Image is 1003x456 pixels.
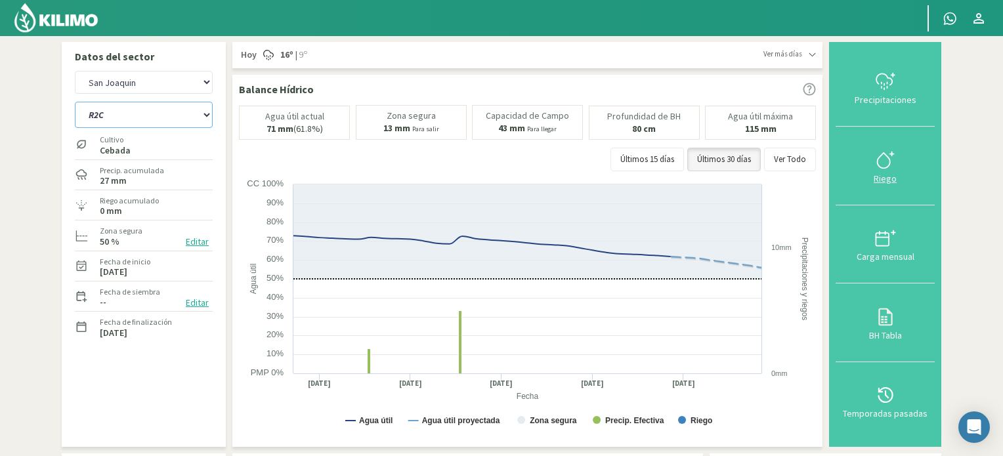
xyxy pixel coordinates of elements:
div: Riego [840,174,931,183]
small: Para salir [412,125,439,133]
label: [DATE] [100,268,127,276]
button: Carga mensual [836,205,935,283]
text: 70% [267,235,284,245]
text: [DATE] [581,379,604,388]
p: Datos del sector [75,49,213,64]
label: Cultivo [100,134,131,146]
button: Últimos 15 días [610,148,684,171]
button: Temporadas pasadas [836,362,935,440]
small: Para llegar [527,125,557,133]
label: Riego acumulado [100,195,159,207]
b: 43 mm [498,122,525,134]
text: 20% [267,329,284,339]
button: BH Tabla [836,283,935,362]
text: Zona segura [530,416,577,425]
label: Fecha de finalización [100,316,172,328]
label: 0 mm [100,207,122,215]
text: 30% [267,311,284,321]
text: 90% [267,197,284,207]
text: Riego [691,416,712,425]
text: 10mm [771,243,792,251]
text: [DATE] [308,379,331,388]
text: 60% [267,254,284,264]
text: Agua útil [249,264,258,295]
button: Precipitaciones [836,49,935,127]
span: Ver más días [763,49,802,60]
b: 80 cm [632,123,656,135]
label: Cebada [100,146,131,155]
div: Precipitaciones [840,95,931,104]
text: Precip. Efectiva [605,416,664,425]
div: Carga mensual [840,252,931,261]
b: 13 mm [383,122,410,134]
text: [DATE] [399,379,422,388]
text: CC 100% [247,178,284,188]
label: Fecha de inicio [100,256,150,268]
text: Agua útil [359,416,393,425]
button: Ver Todo [764,148,816,171]
button: Últimos 30 días [687,148,761,171]
button: Editar [182,295,213,310]
div: Open Intercom Messenger [958,411,990,443]
text: 10% [267,348,284,358]
p: Capacidad de Campo [486,111,569,121]
p: Profundidad de BH [607,112,681,121]
button: Riego [836,127,935,205]
img: Kilimo [13,2,99,33]
b: 71 mm [267,123,293,135]
b: 115 mm [745,123,777,135]
text: Agua útil proyectada [422,416,500,425]
strong: 16º [280,49,293,60]
span: Hoy [239,49,257,62]
text: Precipitaciones y riegos [800,238,809,321]
div: BH Tabla [840,331,931,340]
text: PMP 0% [251,367,284,377]
text: 50% [267,273,284,283]
text: 0mm [771,369,787,377]
p: Agua útil máxima [728,112,793,121]
p: Agua útil actual [265,112,324,121]
p: Zona segura [387,111,436,121]
label: Precip. acumulada [100,165,164,176]
p: Balance Hídrico [239,81,314,97]
label: [DATE] [100,329,127,337]
label: Zona segura [100,225,142,237]
label: -- [100,298,106,306]
text: Fecha [517,392,539,402]
label: 27 mm [100,176,127,185]
text: [DATE] [490,379,513,388]
div: Temporadas pasadas [840,409,931,418]
button: Editar [182,234,213,249]
span: 9º [297,49,307,62]
label: Fecha de siembra [100,286,160,298]
text: [DATE] [672,379,695,388]
p: (61.8%) [267,124,323,134]
label: 50 % [100,238,119,246]
span: | [295,49,297,62]
text: 40% [267,292,284,302]
text: 80% [267,217,284,226]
